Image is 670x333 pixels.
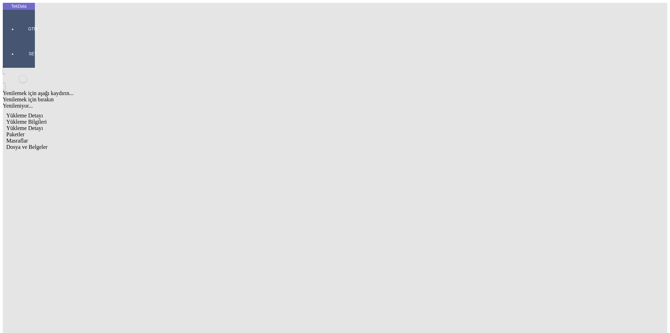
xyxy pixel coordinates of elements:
span: Paketler [6,131,24,137]
div: TekData [3,3,35,9]
span: Yükleme Detayı [6,113,43,118]
span: Masraflar [6,138,28,144]
span: GTM [22,26,43,32]
div: Yenileniyor... [3,103,563,109]
span: Yükleme Detayı [6,125,43,131]
span: SET [22,51,43,57]
span: Dosya ve Belgeler [6,144,47,150]
span: Yükleme Bilgileri [6,119,47,125]
div: Yenilemek için aşağı kaydırın... [3,90,563,96]
div: Yenilemek için bırakın [3,96,563,103]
